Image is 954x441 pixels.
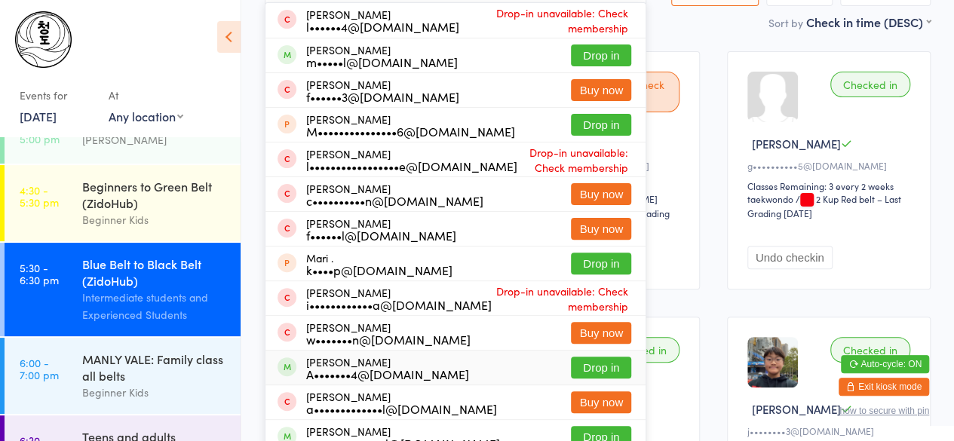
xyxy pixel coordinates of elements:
[306,125,515,137] div: M•••••••••••••••6@[DOMAIN_NAME]
[82,178,228,211] div: Beginners to Green Belt (ZidoHub)
[5,338,241,414] a: 6:00 -7:00 pmMANLY VALE: Family class all beltsBeginner Kids
[306,333,471,345] div: w•••••••n@[DOMAIN_NAME]
[571,357,631,378] button: Drop in
[20,108,57,124] a: [DATE]
[306,356,469,380] div: [PERSON_NAME]
[806,14,931,30] div: Check in time (DESC)
[747,192,901,219] span: / 2 Kup Red belt – Last Grading [DATE]
[752,136,841,152] span: [PERSON_NAME]
[20,121,60,145] time: 3:30 - 5:00 pm
[830,72,910,97] div: Checked in
[306,252,452,276] div: Mari .
[5,165,241,241] a: 4:30 -5:30 pmBeginners to Green Belt (ZidoHub)Beginner Kids
[306,182,483,207] div: [PERSON_NAME]
[306,403,497,415] div: a•••••••••••••l@[DOMAIN_NAME]
[82,289,228,323] div: Intermediate students and Experienced Students
[571,44,631,66] button: Drop in
[492,280,631,317] span: Drop-in unavailable: Check membership
[571,218,631,240] button: Buy now
[839,378,929,396] button: Exit kiosk mode
[306,299,492,311] div: i••••••••••••a@[DOMAIN_NAME]
[571,183,631,205] button: Buy now
[841,355,929,373] button: Auto-cycle: ON
[82,351,228,384] div: MANLY VALE: Family class all belts
[20,357,59,381] time: 6:00 - 7:00 pm
[15,11,72,68] img: Chungdo Taekwondo
[747,337,798,387] img: image1738913243.png
[82,211,228,228] div: Beginner Kids
[5,243,241,336] a: 5:30 -6:30 pmBlue Belt to Black Belt (ZidoHub)Intermediate students and Experienced Students
[20,262,59,286] time: 5:30 - 6:30 pm
[839,406,929,416] button: how to secure with pin
[82,256,228,289] div: Blue Belt to Black Belt (ZidoHub)
[306,148,517,172] div: [PERSON_NAME]
[306,8,459,32] div: [PERSON_NAME]
[306,113,515,137] div: [PERSON_NAME]
[306,229,456,241] div: f••••••l@[DOMAIN_NAME]
[768,15,803,30] label: Sort by
[747,159,915,172] div: g••••••••••5@[DOMAIN_NAME]
[571,253,631,274] button: Drop in
[517,141,631,179] span: Drop-in unavailable: Check membership
[306,194,483,207] div: c••••••••••n@[DOMAIN_NAME]
[306,160,517,172] div: l•••••••••••••••••e@[DOMAIN_NAME]
[571,114,631,136] button: Drop in
[571,391,631,413] button: Buy now
[109,108,183,124] div: Any location
[830,337,910,363] div: Checked in
[571,79,631,101] button: Buy now
[571,322,631,344] button: Buy now
[20,83,94,108] div: Events for
[306,217,456,241] div: [PERSON_NAME]
[109,83,183,108] div: At
[306,20,459,32] div: l••••••4@[DOMAIN_NAME]
[306,390,497,415] div: [PERSON_NAME]
[306,44,458,68] div: [PERSON_NAME]
[459,2,631,39] span: Drop-in unavailable: Check membership
[306,321,471,345] div: [PERSON_NAME]
[306,90,459,103] div: f••••••3@[DOMAIN_NAME]
[306,286,492,311] div: [PERSON_NAME]
[82,384,228,401] div: Beginner Kids
[747,192,793,205] div: taekwondo
[306,56,458,68] div: m•••••l@[DOMAIN_NAME]
[306,78,459,103] div: [PERSON_NAME]
[20,184,59,208] time: 4:30 - 5:30 pm
[747,424,915,437] div: j••••••••3@[DOMAIN_NAME]
[82,131,228,149] div: [PERSON_NAME]
[752,401,841,417] span: [PERSON_NAME]
[747,246,833,269] button: Undo checkin
[306,264,452,276] div: k••••p@[DOMAIN_NAME]
[747,179,915,192] div: Classes Remaining: 3 every 2 weeks
[306,368,469,380] div: A•••••••4@[DOMAIN_NAME]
